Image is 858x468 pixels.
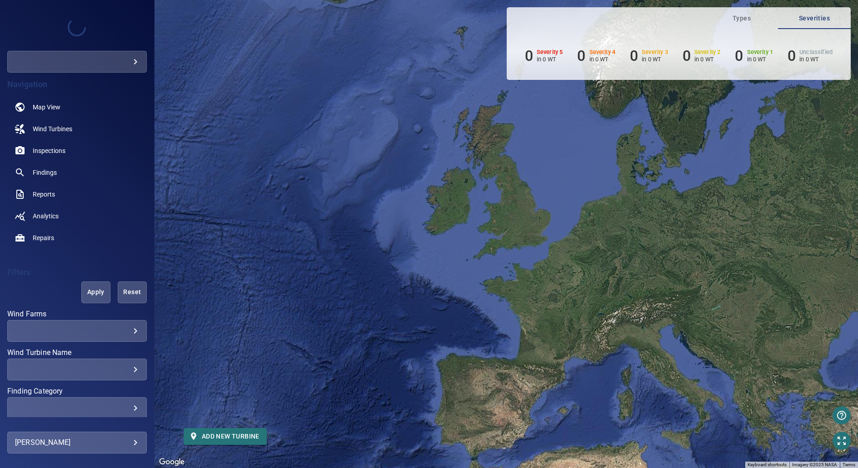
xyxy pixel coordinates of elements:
h6: Severity 5 [537,49,563,55]
span: Add new turbine [191,431,259,442]
h6: 0 [683,47,691,64]
p: in 0 WT [589,56,616,63]
a: windturbines noActive [7,118,147,140]
div: Wind Turbine Name [7,359,147,380]
h6: Severity 3 [642,49,668,55]
span: Inspections [33,146,65,155]
button: Add new turbine [184,428,267,445]
span: Types [711,13,773,24]
div: eightytwofrance [7,51,147,73]
a: reports noActive [7,183,147,205]
h6: Severity 2 [694,49,721,55]
span: Apply [93,286,99,298]
img: Google [157,456,187,468]
span: Analytics [33,212,59,221]
a: repairs noActive [7,227,147,249]
label: Wind Turbine Name [7,349,147,356]
span: Repairs [33,233,54,242]
p: in 0 WT [799,56,833,63]
h6: 0 [735,47,743,64]
button: Apply [81,281,110,303]
li: Severity 5 [525,47,563,64]
a: Terms (opens in new tab) [843,462,855,467]
h6: 0 [630,47,638,64]
a: findings noActive [7,162,147,183]
div: Finding Category [7,397,147,419]
h4: Filters [7,268,147,277]
label: Wind Farms [7,310,147,318]
label: Finding Category [7,388,147,395]
a: map noActive [7,96,147,118]
h6: Severity 1 [747,49,773,55]
h6: Severity 4 [589,49,616,55]
p: in 0 WT [694,56,721,63]
span: Reports [33,190,55,199]
span: Imagery ©2025 NASA [792,462,837,467]
div: Wind Farms [7,320,147,342]
p: in 0 WT [537,56,563,63]
span: Wind Turbines [33,124,72,133]
h6: 0 [525,47,533,64]
h6: 0 [577,47,585,64]
button: Reset [118,281,147,303]
span: Map View [33,103,60,112]
div: [PERSON_NAME] [15,435,139,450]
li: Severity 2 [683,47,721,64]
a: analytics noActive [7,205,147,227]
h6: 0 [788,47,796,64]
li: Severity 3 [630,47,668,64]
span: Findings [33,168,57,177]
h6: Unclassified [799,49,833,55]
button: Keyboard shortcuts [748,462,787,468]
span: Reset [129,286,135,298]
a: Open this area in Google Maps (opens a new window) [157,456,187,468]
h4: Navigation [7,80,147,89]
li: Severity 4 [577,47,615,64]
li: Severity Unclassified [788,47,833,64]
a: inspections noActive [7,140,147,162]
p: in 0 WT [747,56,773,63]
li: Severity 1 [735,47,773,64]
p: in 0 WT [642,56,668,63]
span: Severities [783,13,845,24]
